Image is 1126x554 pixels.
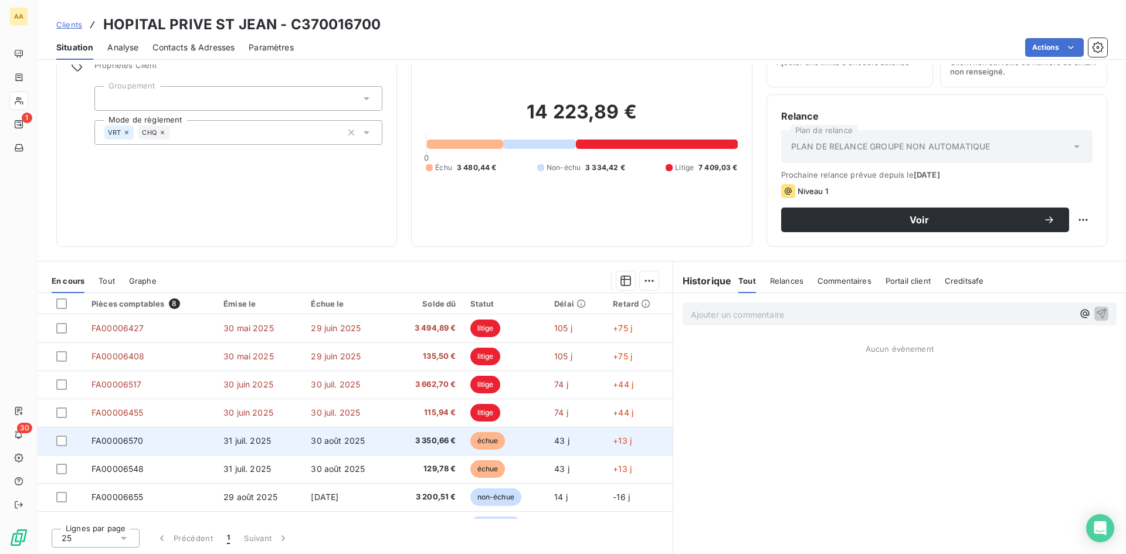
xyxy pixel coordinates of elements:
[227,532,230,544] span: 1
[152,42,235,53] span: Contacts & Adresses
[311,351,361,361] span: 29 juin 2025
[149,526,220,550] button: Précédent
[220,526,237,550] button: 1
[91,436,144,446] span: FA00006570
[435,162,452,173] span: Échu
[547,162,581,173] span: Non-échu
[399,435,456,447] span: 3 350,66 €
[223,407,273,417] span: 30 juin 2025
[104,93,114,104] input: Ajouter une valeur
[169,298,179,309] span: 8
[470,320,501,337] span: litige
[399,299,456,308] div: Solde dû
[399,322,456,334] span: 3 494,89 €
[457,162,497,173] span: 3 480,44 €
[795,215,1043,225] span: Voir
[223,492,277,502] span: 29 août 2025
[107,42,138,53] span: Analyse
[223,464,271,474] span: 31 juil. 2025
[781,170,1093,179] span: Prochaine relance prévue depuis le
[613,351,632,361] span: +75 j
[169,127,179,138] input: Ajouter une valeur
[470,348,501,365] span: litige
[223,436,271,446] span: 31 juil. 2025
[1025,38,1084,57] button: Actions
[52,276,84,286] span: En cours
[94,60,382,77] span: Propriétés Client
[311,299,384,308] div: Échue le
[22,113,32,123] span: 1
[223,299,297,308] div: Émise le
[91,323,144,333] span: FA00006427
[142,129,156,136] span: CHQ
[554,492,568,502] span: 14 j
[56,20,82,29] span: Clients
[311,492,338,502] span: [DATE]
[311,407,360,417] span: 30 juil. 2025
[770,276,803,286] span: Relances
[470,488,521,506] span: non-échue
[554,436,569,446] span: 43 j
[103,14,381,35] h3: HOPITAL PRIVE ST JEAN - C370016700
[798,186,828,196] span: Niveau 1
[1086,514,1114,542] div: Open Intercom Messenger
[17,423,32,433] span: 30
[791,141,991,152] span: PLAN DE RELANCE GROUPE NON AUTOMATIQUE
[399,379,456,390] span: 3 662,70 €
[249,42,294,53] span: Paramètres
[99,276,115,286] span: Tout
[554,351,572,361] span: 105 j
[91,492,144,502] span: FA00006655
[311,436,365,446] span: 30 août 2025
[91,298,209,309] div: Pièces comptables
[818,276,871,286] span: Commentaires
[613,464,632,474] span: +13 j
[613,379,633,389] span: +44 j
[223,379,273,389] span: 30 juin 2025
[950,57,1097,76] span: Client non surveillé ou numéro de SIREN non renseigné.
[426,100,737,135] h2: 14 223,89 €
[56,19,82,30] a: Clients
[108,129,121,136] span: VRT
[470,299,541,308] div: Statut
[698,162,738,173] span: 7 409,03 €
[470,376,501,393] span: litige
[424,153,429,162] span: 0
[129,276,157,286] span: Graphe
[223,323,274,333] span: 30 mai 2025
[62,532,72,544] span: 25
[866,344,934,354] span: Aucun évènement
[613,407,633,417] span: +44 j
[9,7,28,26] div: AA
[554,299,599,308] div: Délai
[738,276,756,286] span: Tout
[223,351,274,361] span: 30 mai 2025
[781,109,1093,123] h6: Relance
[585,162,625,173] span: 3 334,42 €
[554,379,568,389] span: 74 j
[91,351,145,361] span: FA00006408
[91,379,142,389] span: FA00006517
[886,276,931,286] span: Portail client
[613,492,630,502] span: -16 j
[311,323,361,333] span: 29 juin 2025
[554,464,569,474] span: 43 j
[554,407,568,417] span: 74 j
[675,162,694,173] span: Litige
[470,432,506,450] span: échue
[914,170,940,179] span: [DATE]
[613,299,665,308] div: Retard
[311,464,365,474] span: 30 août 2025
[399,463,456,475] span: 129,78 €
[91,464,144,474] span: FA00006548
[613,436,632,446] span: +13 j
[399,351,456,362] span: 135,50 €
[781,208,1069,232] button: Voir
[9,528,28,547] img: Logo LeanPay
[470,460,506,478] span: échue
[554,323,572,333] span: 105 j
[470,404,501,422] span: litige
[237,526,296,550] button: Suivant
[673,274,732,288] h6: Historique
[613,323,632,333] span: +75 j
